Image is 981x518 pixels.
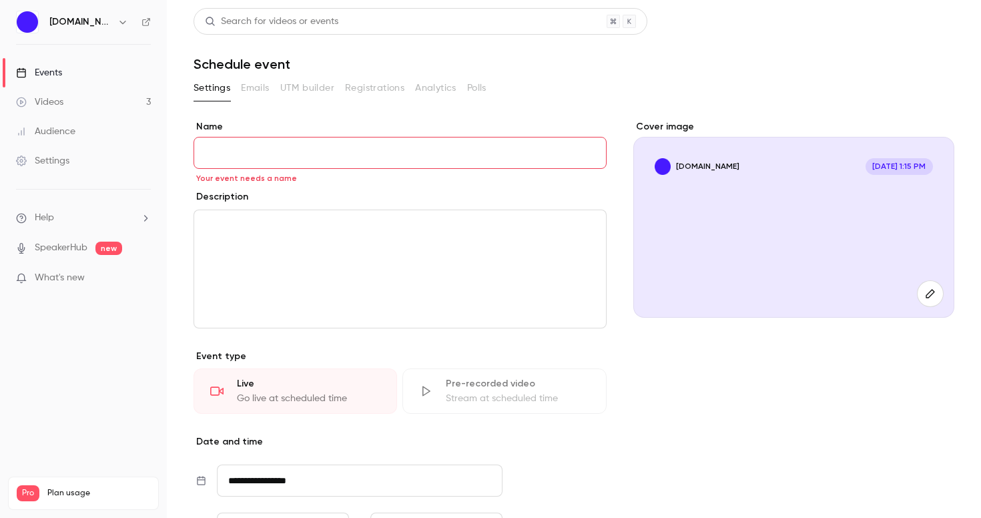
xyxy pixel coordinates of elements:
[95,242,122,255] span: new
[446,392,589,405] div: Stream at scheduled time
[194,56,954,72] h1: Schedule event
[402,368,606,414] div: Pre-recorded videoStream at scheduled time
[194,368,397,414] div: LiveGo live at scheduled time
[280,81,334,95] span: UTM builder
[16,66,62,79] div: Events
[194,190,248,204] label: Description
[49,15,112,29] h6: [DOMAIN_NAME]
[17,485,39,501] span: Pro
[217,465,503,497] input: Tue, Feb 17, 2026
[676,161,739,172] p: [DOMAIN_NAME]
[17,11,38,33] img: IMG.LY
[194,350,607,363] p: Event type
[194,77,230,99] button: Settings
[196,173,297,184] span: Your event needs a name
[467,81,486,95] span: Polls
[194,435,607,449] p: Date and time
[237,392,380,405] div: Go live at scheduled time
[16,125,75,138] div: Audience
[237,377,380,391] div: Live
[35,211,54,225] span: Help
[47,488,150,499] span: Plan usage
[446,377,589,391] div: Pre-recorded video
[35,241,87,255] a: SpeakerHub
[194,210,606,328] div: editor
[35,271,85,285] span: What's new
[205,15,338,29] div: Search for videos or events
[194,120,607,134] label: Name
[16,211,151,225] li: help-dropdown-opener
[241,81,269,95] span: Emails
[866,158,933,174] span: [DATE] 1:15 PM
[194,210,607,328] section: description
[415,81,456,95] span: Analytics
[345,81,404,95] span: Registrations
[16,95,63,109] div: Videos
[16,154,69,168] div: Settings
[633,120,954,134] label: Cover image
